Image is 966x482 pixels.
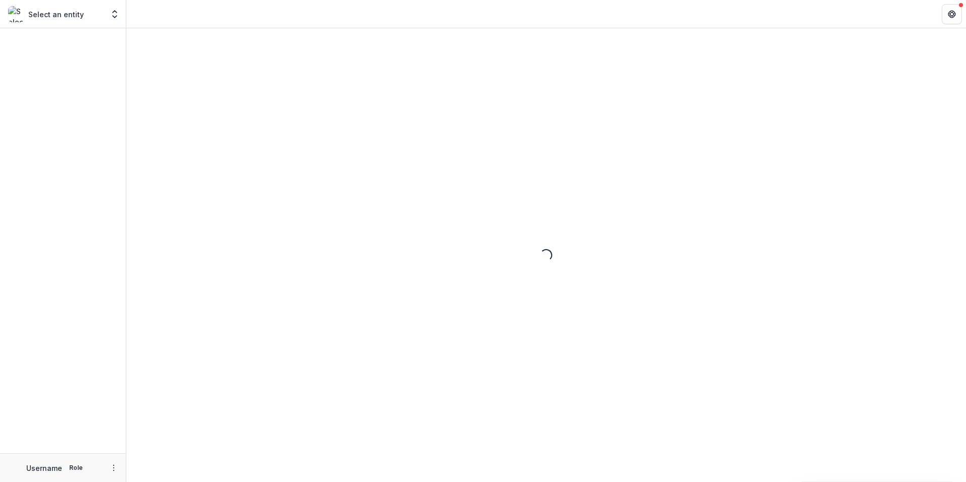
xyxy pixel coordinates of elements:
p: Select an entity [28,9,84,20]
img: Select an entity [8,6,24,22]
button: Get Help [942,4,962,24]
p: Username [26,463,62,473]
button: More [108,462,120,474]
p: Role [66,463,86,472]
button: Open entity switcher [108,4,122,24]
